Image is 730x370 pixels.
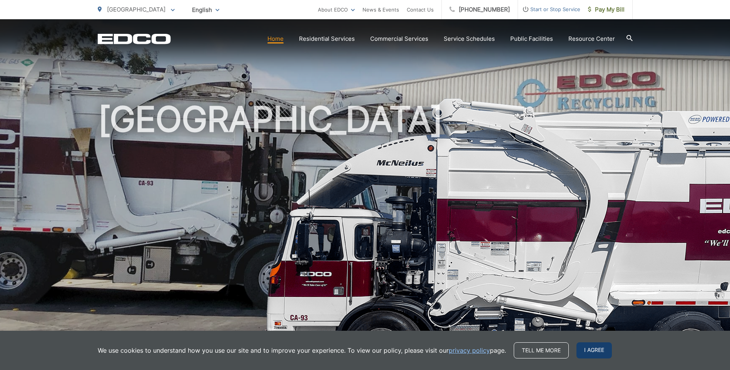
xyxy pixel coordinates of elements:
a: Commercial Services [370,34,428,43]
a: Home [267,34,284,43]
a: Public Facilities [510,34,553,43]
a: Tell me more [514,342,569,358]
span: Pay My Bill [588,5,625,14]
a: EDCD logo. Return to the homepage. [98,33,171,44]
a: privacy policy [449,346,490,355]
a: Resource Center [568,34,615,43]
a: Contact Us [407,5,434,14]
span: English [186,3,225,17]
a: About EDCO [318,5,355,14]
a: Service Schedules [444,34,495,43]
span: I agree [576,342,612,358]
h1: [GEOGRAPHIC_DATA] [98,100,633,343]
span: [GEOGRAPHIC_DATA] [107,6,165,13]
p: We use cookies to understand how you use our site and to improve your experience. To view our pol... [98,346,506,355]
a: News & Events [362,5,399,14]
a: Residential Services [299,34,355,43]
